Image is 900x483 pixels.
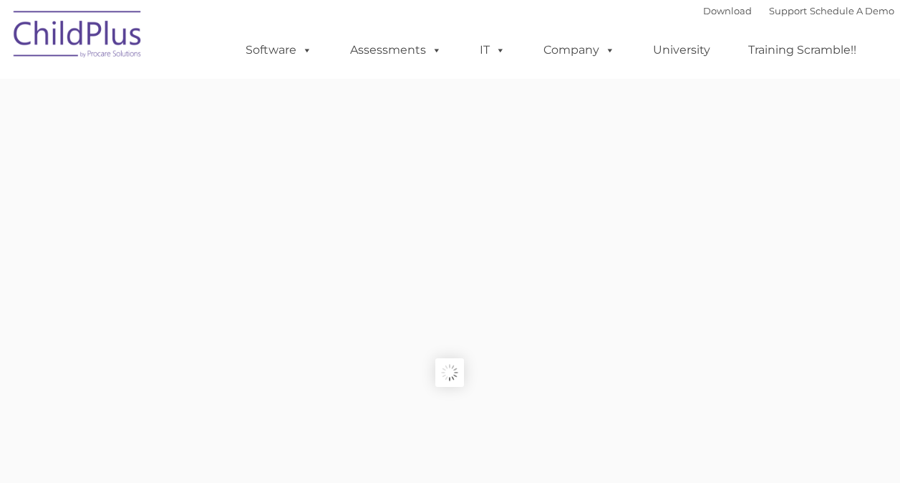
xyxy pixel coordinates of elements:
a: Support [769,5,807,16]
a: Training Scramble!! [734,36,871,64]
img: ChildPlus by Procare Solutions [6,1,150,72]
a: IT [465,36,520,64]
a: University [639,36,725,64]
font: | [703,5,894,16]
a: Assessments [336,36,456,64]
a: Software [231,36,326,64]
a: Company [529,36,629,64]
a: Schedule A Demo [810,5,894,16]
a: Download [703,5,752,16]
